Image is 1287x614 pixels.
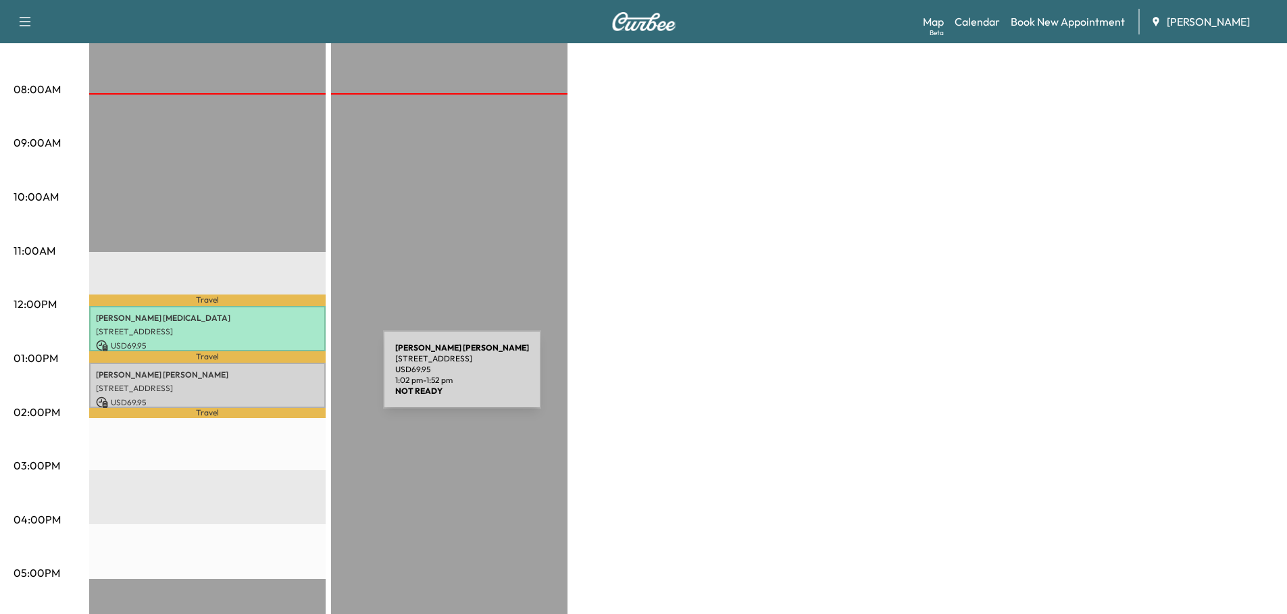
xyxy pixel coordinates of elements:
a: Book New Appointment [1011,14,1125,30]
p: Travel [89,295,326,306]
p: 03:00PM [14,457,60,474]
p: Travel [89,408,326,418]
p: 04:00PM [14,511,61,528]
span: [PERSON_NAME] [1167,14,1250,30]
a: Calendar [955,14,1000,30]
p: 09:00AM [14,134,61,151]
p: 05:00PM [14,565,60,581]
p: 01:00PM [14,350,58,366]
p: 02:00PM [14,404,60,420]
p: [PERSON_NAME] [PERSON_NAME] [96,369,319,380]
p: 10:00AM [14,188,59,205]
p: 11:00AM [14,242,55,259]
p: 08:00AM [14,81,61,97]
div: Beta [930,28,944,38]
img: Curbee Logo [611,12,676,31]
p: [PERSON_NAME] [MEDICAL_DATA] [96,313,319,324]
p: [STREET_ADDRESS] [96,326,319,337]
a: MapBeta [923,14,944,30]
p: USD 69.95 [96,396,319,409]
p: Travel [89,351,326,362]
p: [STREET_ADDRESS] [96,383,319,394]
p: 12:00PM [14,296,57,312]
p: USD 69.95 [96,340,319,352]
